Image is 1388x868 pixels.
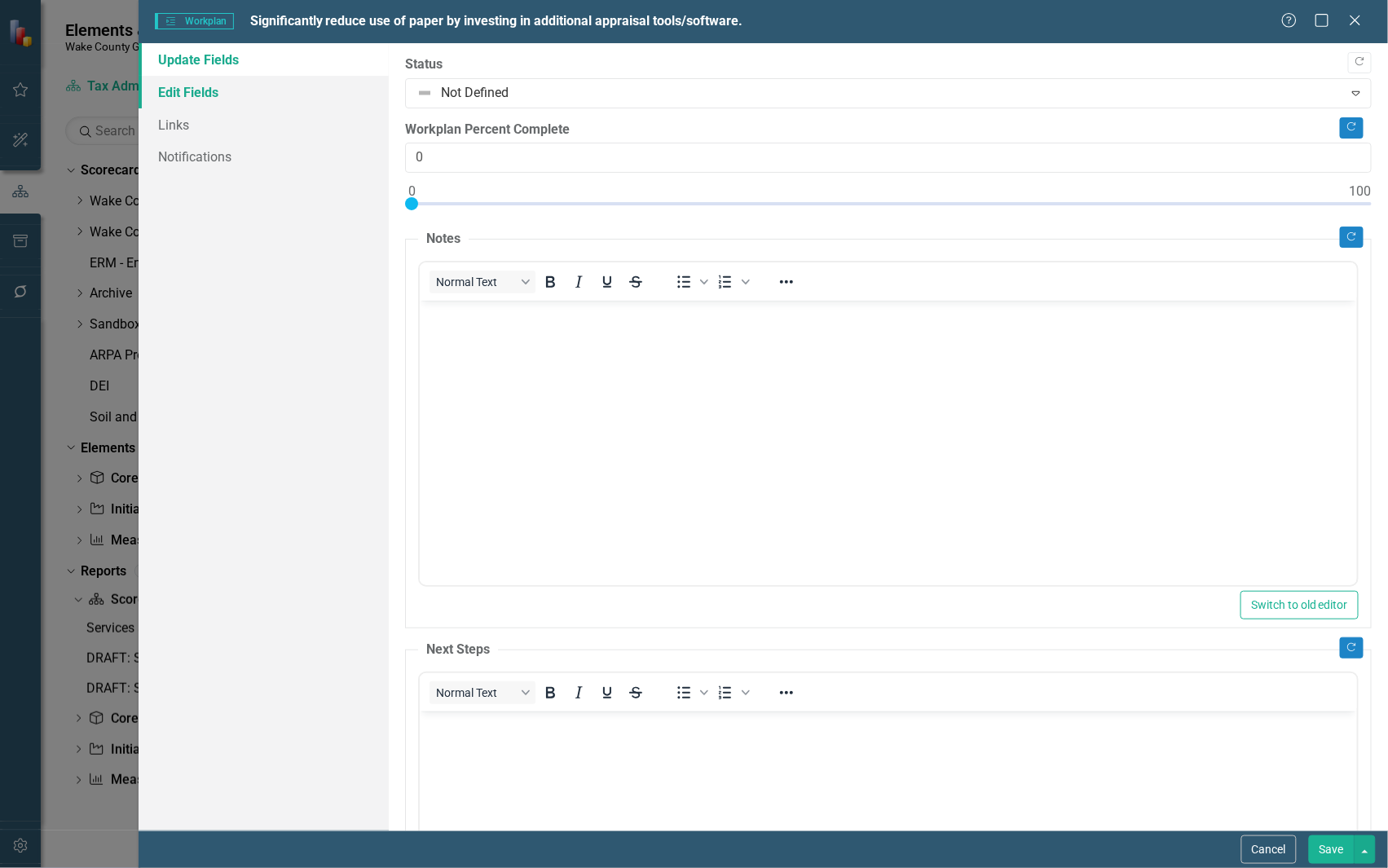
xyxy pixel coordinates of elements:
[565,681,593,704] button: Italic
[418,230,469,249] legend: Notes
[418,641,498,659] legend: Next Steps
[139,140,389,173] a: Notifications
[773,681,800,704] button: Reveal or hide additional toolbar items
[536,271,564,293] button: Bold
[712,271,752,293] div: Numbered list
[565,271,593,293] button: Italic
[430,681,535,704] button: Block Normal Text
[622,271,650,293] button: Strikethrough
[1241,835,1297,864] button: Cancel
[250,13,743,29] span: Significantly reduce use of paper by investing in additional appraisal tools/software.
[139,108,389,141] a: Links
[405,55,1372,74] label: Status
[155,13,233,29] span: Workplan
[139,76,389,108] a: Edit Fields
[1309,835,1355,864] button: Save
[670,681,711,704] div: Bullet list
[436,275,516,289] span: Normal Text
[773,271,800,293] button: Reveal or hide additional toolbar items
[420,301,1357,585] iframe: Rich Text Area
[622,681,650,704] button: Strikethrough
[430,271,535,293] button: Block Normal Text
[139,43,389,76] a: Update Fields
[712,681,752,704] div: Numbered list
[1240,591,1359,619] button: Switch to old editor
[593,681,621,704] button: Underline
[536,681,564,704] button: Bold
[593,271,621,293] button: Underline
[405,121,1372,139] label: Workplan Percent Complete
[436,686,516,699] span: Normal Text
[670,271,711,293] div: Bullet list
